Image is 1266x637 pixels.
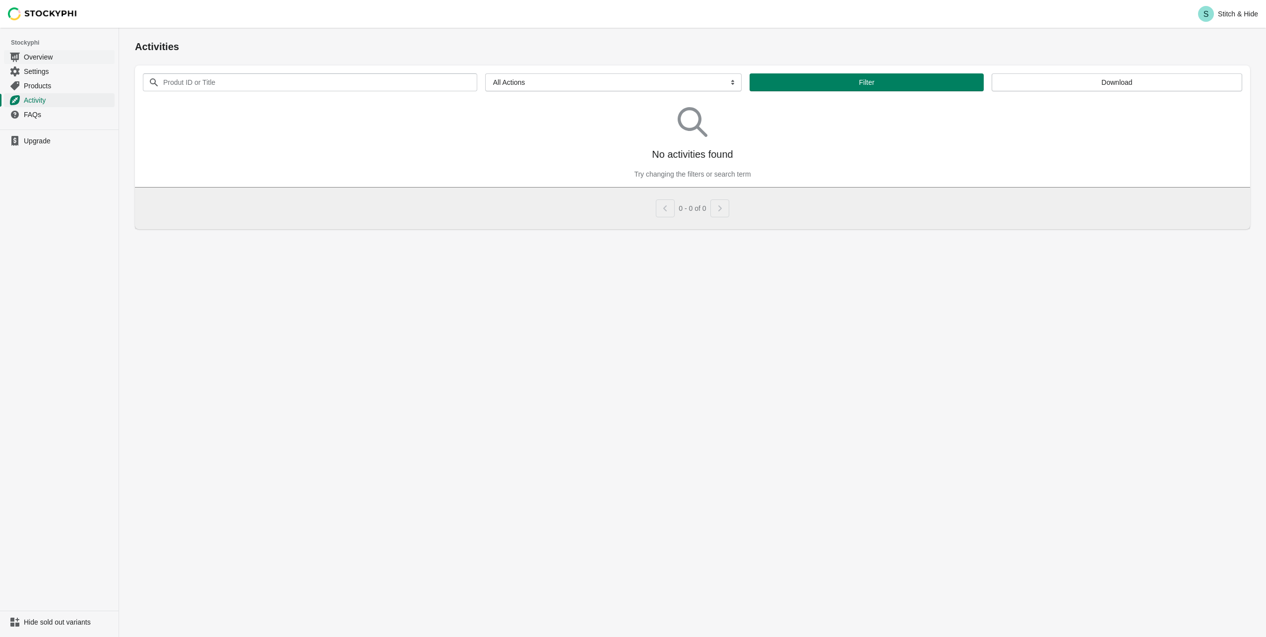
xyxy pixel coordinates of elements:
span: Hide sold out variants [24,617,113,627]
p: Try changing the filters or search term [634,169,751,179]
img: Stockyphi [8,7,77,20]
span: Filter [859,78,874,86]
span: Activity [24,95,113,105]
a: Settings [4,64,115,78]
a: Overview [4,50,115,64]
span: Products [24,81,113,91]
span: Avatar with initials S [1198,6,1214,22]
img: Empty search results [678,107,707,137]
span: Settings [24,66,113,76]
button: Download [992,73,1242,91]
span: Stockyphi [11,38,119,48]
span: 0 - 0 of 0 [679,204,706,212]
a: Products [4,78,115,93]
h1: Activities [135,40,1250,54]
nav: Pagination [656,195,729,217]
button: Filter [750,73,984,91]
p: Stitch & Hide [1218,10,1258,18]
input: Produt ID or Title [163,73,459,91]
p: No activities found [652,147,733,161]
a: Activity [4,93,115,107]
span: FAQs [24,110,113,120]
button: Avatar with initials SStitch & Hide [1194,4,1262,24]
span: Download [1101,78,1132,86]
a: FAQs [4,107,115,122]
a: Hide sold out variants [4,615,115,629]
span: Overview [24,52,113,62]
text: S [1203,10,1209,18]
a: Upgrade [4,134,115,148]
span: Upgrade [24,136,113,146]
